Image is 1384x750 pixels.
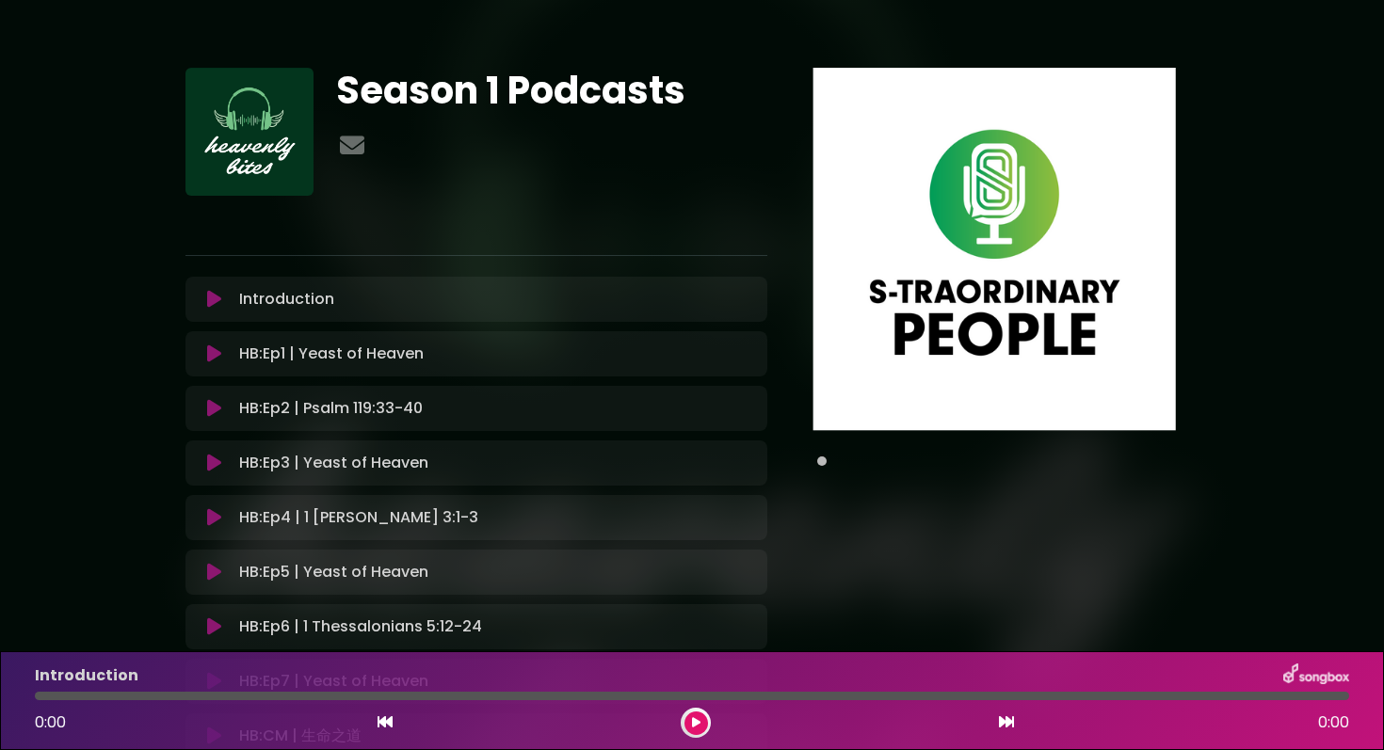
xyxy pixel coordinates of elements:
[1318,711,1349,734] span: 0:00
[35,664,138,687] p: Introduction
[239,561,428,583] p: HB:Ep5 | Yeast of Heaven
[35,711,66,733] span: 0:00
[239,343,424,365] p: HB:Ep1 | Yeast of Heaven
[239,615,482,638] p: HB:Ep6 | 1 Thessalonians 5:12-24
[336,68,766,113] h1: Season 1 Podcasts
[239,452,428,474] p: HB:Ep3 | Yeast of Heaven
[239,397,423,420] p: HB:Ep2 | Psalm 119:33-40
[239,288,334,311] p: Introduction
[1283,663,1349,688] img: songbox-logo-white.png
[239,506,478,529] p: HB:Ep4 | 1 [PERSON_NAME] 3:1-3
[813,68,1176,431] img: Main Media
[185,68,314,196] img: oF9saMDWSfSExLqAZRGk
